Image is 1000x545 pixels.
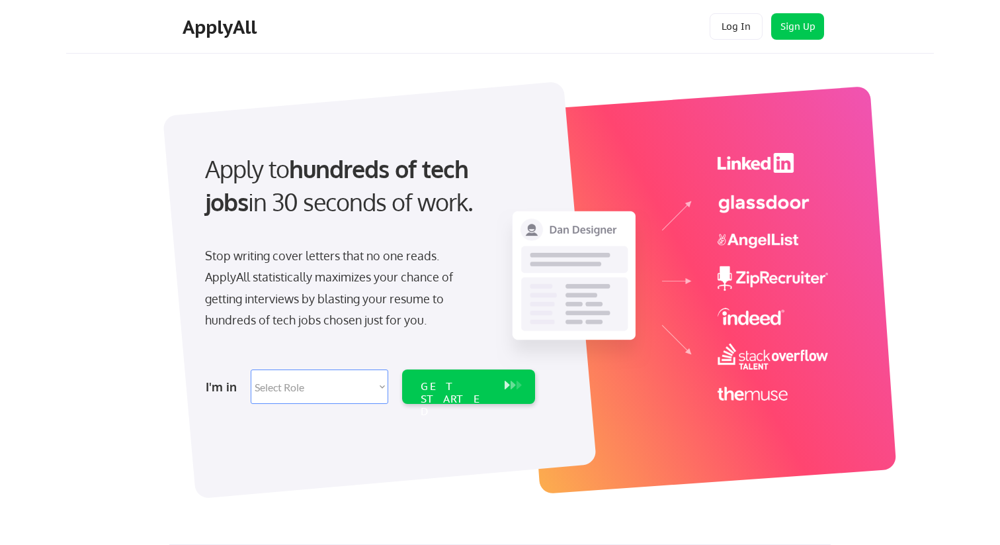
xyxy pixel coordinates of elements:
[205,152,530,219] div: Apply to in 30 seconds of work.
[421,380,491,419] div: GET STARTED
[710,13,763,40] button: Log In
[771,13,824,40] button: Sign Up
[183,16,261,38] div: ApplyAll
[205,245,477,331] div: Stop writing cover letters that no one reads. ApplyAll statistically maximizes your chance of get...
[206,376,243,397] div: I'm in
[205,154,474,217] strong: hundreds of tech jobs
